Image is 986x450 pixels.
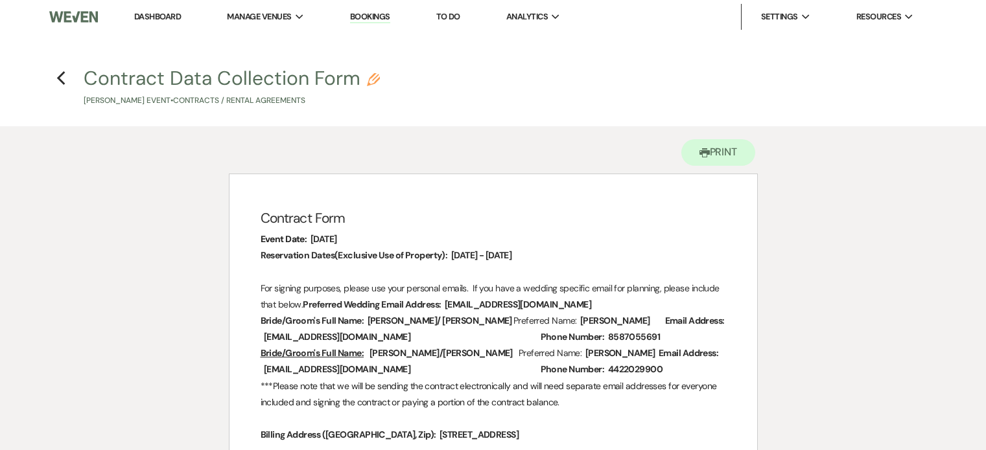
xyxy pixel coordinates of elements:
[261,380,719,408] span: ***Please note that we will be sending the contract electronically and will need separate email a...
[584,346,657,361] span: [PERSON_NAME]
[263,362,412,377] span: [EMAIL_ADDRESS][DOMAIN_NAME]
[350,11,390,23] a: Bookings
[506,10,548,23] span: Analytics
[607,362,664,377] span: 4422029900
[541,363,605,375] strong: Phone Number:
[659,347,718,359] strong: Email Address:
[681,139,756,166] button: Print
[443,297,593,312] span: [EMAIL_ADDRESS][DOMAIN_NAME]
[261,313,726,345] p: Preferred Name:
[303,298,441,310] strong: Preferred Wedding Email Address:
[450,248,513,263] span: [DATE] - [DATE]
[541,331,605,343] strong: Phone Number:
[309,232,338,247] span: [DATE]
[261,233,307,245] strong: Event Date:
[134,11,181,22] a: Dashboard
[227,10,291,23] span: Manage Venues
[261,315,364,326] strong: Bride/Groom's Full Name:
[761,10,798,23] span: Settings
[261,249,448,261] strong: Reservation Dates(Exclusive Use of Property):
[579,313,651,328] span: [PERSON_NAME]
[438,427,520,442] span: [STREET_ADDRESS]
[366,313,513,328] span: [PERSON_NAME]/ [PERSON_NAME]
[261,280,726,313] p: For signing purposes, please use your personal emails. If you have a wedding specific email for p...
[436,11,460,22] a: To Do
[261,207,726,231] h2: Contract Form
[261,345,726,377] p: Preferred Name:
[261,429,436,440] strong: Billing Address ([GEOGRAPHIC_DATA], Zip):
[665,315,725,326] strong: Email Address:
[263,330,412,344] span: [EMAIL_ADDRESS][DOMAIN_NAME]
[84,95,380,107] p: [PERSON_NAME] Event • Contracts / Rental Agreements
[607,330,661,344] span: 8587055691
[856,10,901,23] span: Resources
[261,347,364,359] u: Bride/Groom's Full Name:
[49,3,98,30] img: Weven Logo
[84,69,380,107] button: Contract Data Collection Form[PERSON_NAME] Event•Contracts / Rental Agreements
[368,346,514,361] span: [PERSON_NAME]/[PERSON_NAME]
